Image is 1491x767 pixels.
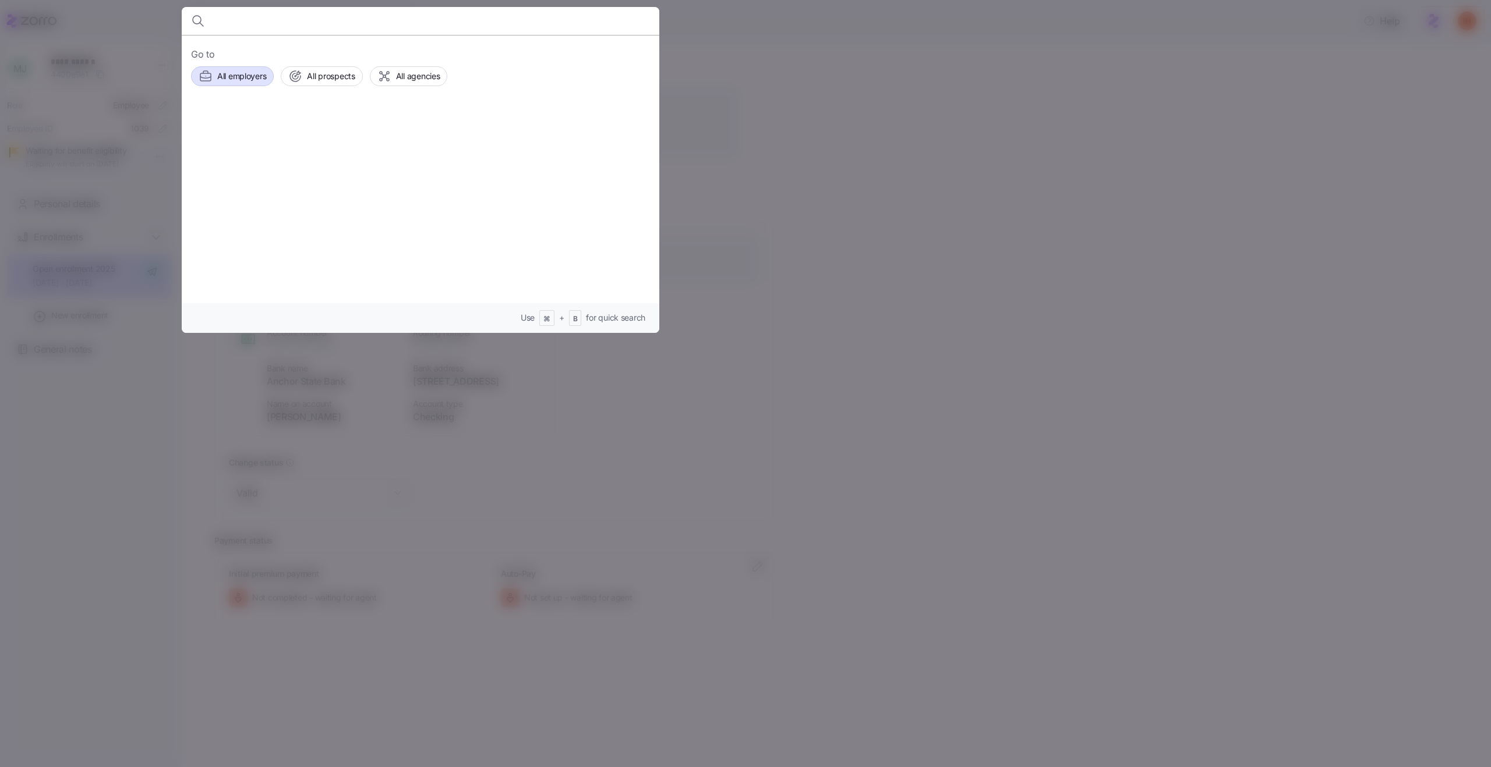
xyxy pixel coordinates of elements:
span: Use [521,312,535,324]
span: + [559,312,564,324]
button: All agencies [370,66,448,86]
span: Go to [191,47,650,62]
span: All agencies [396,70,440,82]
span: ⌘ [543,314,550,324]
span: All prospects [307,70,355,82]
button: All prospects [281,66,362,86]
button: All employers [191,66,274,86]
span: All employers [217,70,266,82]
span: for quick search [586,312,645,324]
span: B [573,314,578,324]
